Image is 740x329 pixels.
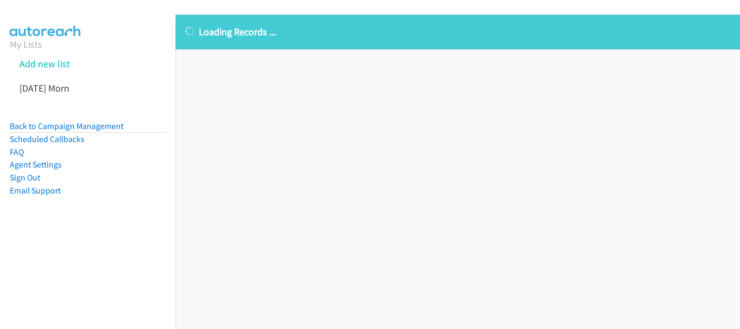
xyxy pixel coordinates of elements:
a: Sign Out [10,172,40,183]
a: Email Support [10,185,61,196]
a: [DATE] Morn [20,82,69,94]
a: Agent Settings [10,159,62,170]
a: Add new list [20,57,70,70]
a: Back to Campaign Management [10,121,124,131]
p: Loading Records ... [185,24,730,39]
a: FAQ [10,147,24,157]
a: Scheduled Callbacks [10,134,85,144]
a: My Lists [10,38,42,50]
